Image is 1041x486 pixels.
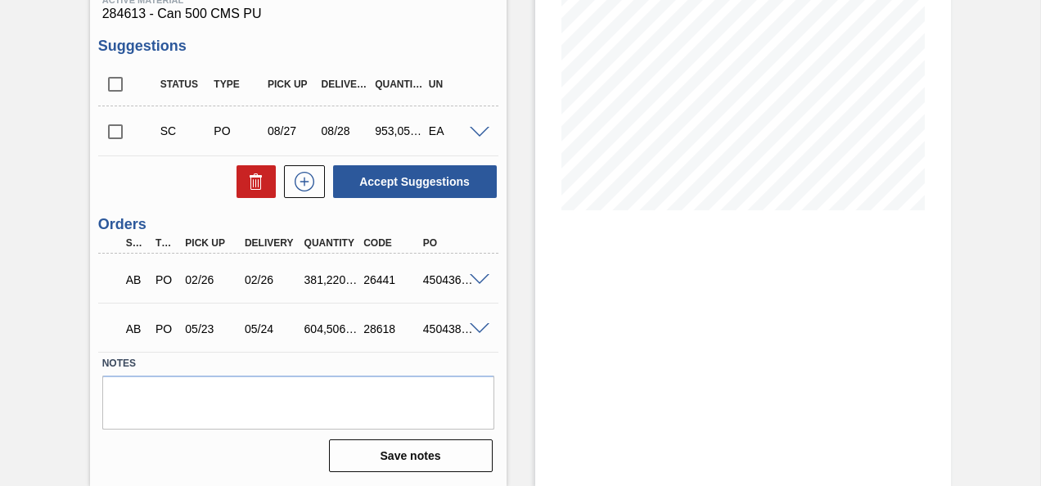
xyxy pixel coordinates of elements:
[325,164,498,200] div: Accept Suggestions
[359,322,423,335] div: 28618
[181,273,245,286] div: 02/26/2025
[151,322,179,335] div: Purchase order
[122,311,150,347] div: Awaiting Billing
[359,237,423,249] div: Code
[151,273,179,286] div: Purchase order
[359,273,423,286] div: 26441
[98,38,498,55] h3: Suggestions
[181,237,245,249] div: Pick up
[126,273,146,286] p: AB
[156,79,214,90] div: Status
[371,79,428,90] div: Quantity
[181,322,245,335] div: 05/23/2025
[300,273,364,286] div: 381,220.000
[371,124,428,137] div: 953,050.000
[425,124,482,137] div: EA
[102,7,494,21] span: 284613 - Can 500 CMS PU
[98,216,498,233] h3: Orders
[264,79,321,90] div: Pick up
[318,79,375,90] div: Delivery
[151,237,179,249] div: Type
[102,352,494,376] label: Notes
[228,165,276,198] div: Delete Suggestions
[425,79,482,90] div: UN
[241,322,304,335] div: 05/24/2025
[241,273,304,286] div: 02/26/2025
[276,165,325,198] div: New suggestion
[419,273,483,286] div: 4504363112
[300,237,364,249] div: Quantity
[241,237,304,249] div: Delivery
[318,124,375,137] div: 08/28/2025
[419,322,483,335] div: 4504386451
[333,165,497,198] button: Accept Suggestions
[300,322,364,335] div: 604,506.000
[210,124,267,137] div: Purchase order
[419,237,483,249] div: PO
[126,322,146,335] p: AB
[329,439,493,472] button: Save notes
[156,124,214,137] div: Suggestion Created
[122,237,150,249] div: Step
[210,79,267,90] div: Type
[122,262,150,298] div: Awaiting Billing
[264,124,321,137] div: 08/27/2025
